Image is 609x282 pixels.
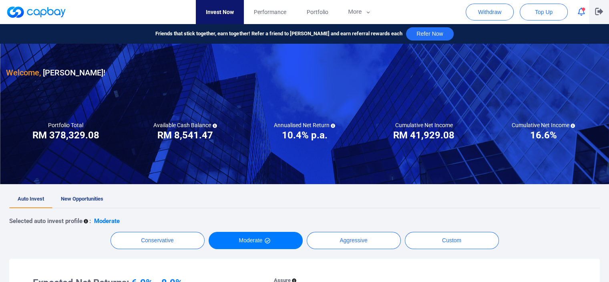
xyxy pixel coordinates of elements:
h5: Available Cash Balance [153,122,217,129]
h5: Cumulative Net Income [395,122,453,129]
span: Top Up [535,8,553,16]
h3: 10.4% p.a. [281,129,327,142]
h5: Annualised Net Return [273,122,335,129]
button: Top Up [520,4,568,20]
h5: Cumulative Net Income [511,122,575,129]
p: : [89,216,91,226]
h3: RM 8,541.47 [157,129,213,142]
button: Refer Now [406,27,453,41]
span: Portfolio [306,8,328,16]
span: Friends that stick together, earn together! Refer a friend to [PERSON_NAME] and earn referral rew... [155,30,402,38]
span: New Opportunities [61,196,103,202]
h3: RM 41,929.08 [393,129,454,142]
span: Welcome, [6,68,41,77]
h3: 16.6% [530,129,557,142]
span: Performance [254,8,286,16]
h5: Portfolio Total [48,122,83,129]
h3: [PERSON_NAME] ! [6,66,105,79]
button: Moderate [209,232,303,249]
button: Aggressive [307,232,401,249]
p: Selected auto invest profile [9,216,82,226]
h3: RM 378,329.08 [32,129,99,142]
button: Custom [405,232,499,249]
button: Conservative [111,232,205,249]
button: Withdraw [466,4,514,20]
span: Auto Invest [18,196,44,202]
p: Moderate [94,216,120,226]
